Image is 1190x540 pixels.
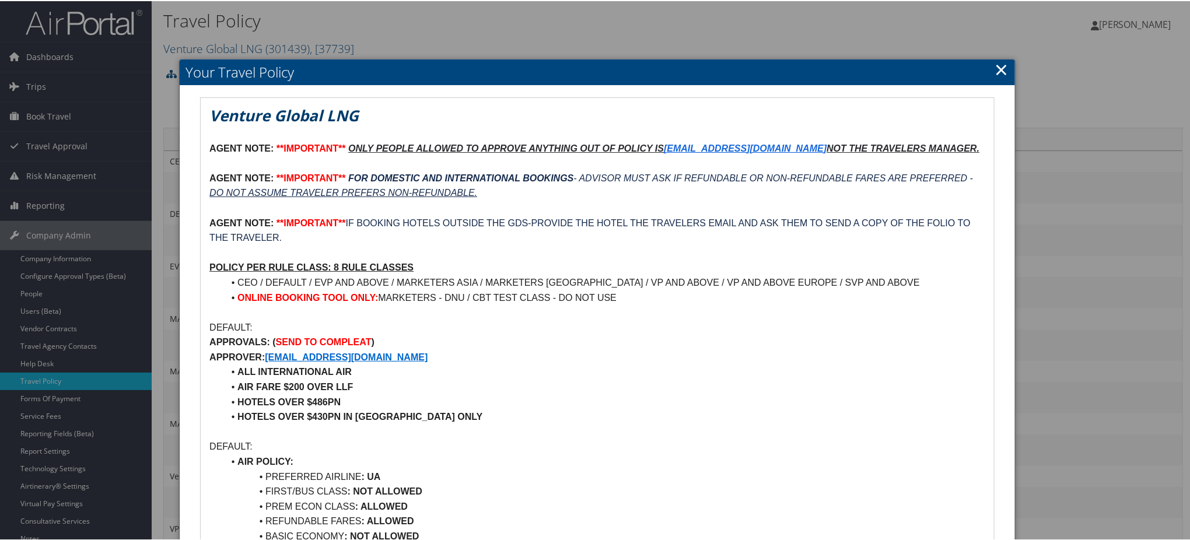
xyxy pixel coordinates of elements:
strong: APPROVER: [209,351,265,361]
strong: AGENT NOTE: [209,172,274,182]
li: PREM ECON CLASS [223,498,985,513]
u: ONLY PEOPLE ALLOWED TO APPROVE ANYTHING OUT OF POLICY IS [348,142,664,152]
strong: AIR FARE $200 OVER LLF [237,381,353,391]
u: NOT THE TRAVELERS MANAGER. [827,142,979,152]
u: POLICY PER RULE CLASS: 8 RULE CLASSES [209,261,414,271]
h2: Your Travel Policy [180,58,1015,84]
strong: ) [372,336,374,346]
a: Close [995,57,1009,80]
strong: : NOT ALLOWED [344,530,419,540]
li: CEO / DEFAULT / EVP AND ABOVE / MARKETERS ASIA / MARKETERS [GEOGRAPHIC_DATA] / VP AND ABOVE / VP ... [223,274,985,289]
u: DO NOT ASSUME TRAVELER PREFERS NON-REFUNDABLE. [209,187,477,197]
strong: HOTELS OVER $486PN [237,396,341,406]
strong: : UA [362,471,381,481]
strong: : ALLOWED [355,500,408,510]
strong: ( [272,336,275,346]
li: REFUNDABLE FARES [223,513,985,528]
a: [EMAIL_ADDRESS][DOMAIN_NAME] [664,142,827,152]
em: - ADVISOR MUST ASK IF REFUNDABLE OR NON-REFUNDABLE FARES ARE PREFERRED - [209,172,973,197]
p: DEFAULT: [209,319,985,334]
li: PREFERRED AIRLINE [223,468,985,483]
strong: HOTELS OVER $430PN IN [GEOGRAPHIC_DATA] ONLY [237,411,482,420]
strong: : ALLOWED [362,515,414,525]
strong: AGENT NOTE: [209,142,274,152]
em: Venture Global LNG [209,104,359,125]
strong: SEND TO COMPLEAT [276,336,372,346]
p: DEFAULT: [209,438,985,453]
a: [EMAIL_ADDRESS][DOMAIN_NAME] [265,351,428,361]
strong: APPROVALS: [209,336,270,346]
strong: AIR POLICY: [237,455,293,465]
li: FIRST/BUS CLASS [223,483,985,498]
em: FOR DOMESTIC AND INTERNATIONAL BOOKINGS [348,172,573,182]
span: IF BOOKING HOTELS OUTSIDE THE GDS-PROVIDE THE HOTEL THE TRAVELERS EMAIL AND ASK THEM TO SEND A CO... [209,217,973,242]
strong: ALL INTERNATIONAL AIR [237,366,352,376]
strong: ONLINE BOOKING TOOL ONLY: [237,292,378,301]
strong: AGENT NOTE: [209,217,274,227]
strong: : NOT ALLOWED [348,485,422,495]
li: MARKETERS - DNU / CBT TEST CLASS - DO NOT USE [223,289,985,304]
